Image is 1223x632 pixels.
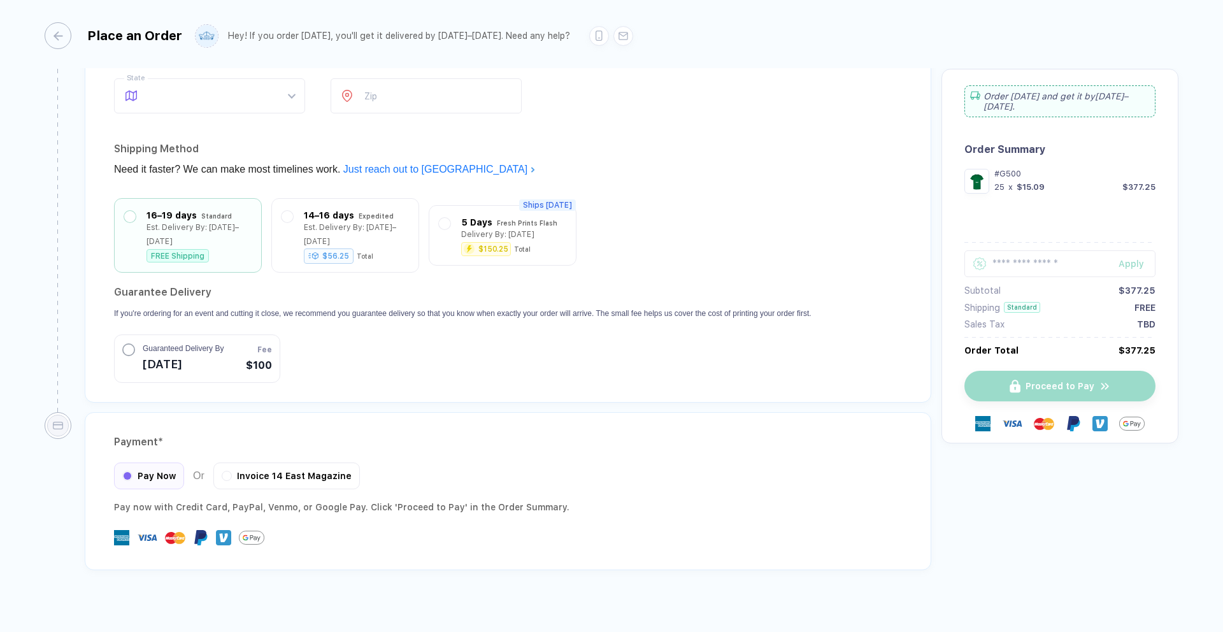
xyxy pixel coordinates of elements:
[282,208,409,262] div: 14–16 days ExpeditedEst. Delivery By: [DATE]–[DATE]$56.25Total
[1004,302,1040,313] div: Standard
[201,209,232,223] div: Standard
[1122,182,1155,192] div: $377.25
[964,143,1155,155] div: Order Summary
[964,303,1000,313] div: Shipping
[239,525,264,550] img: Google Pay
[147,220,252,248] div: Est. Delivery By: [DATE]–[DATE]
[1137,319,1155,329] div: TBD
[138,471,176,481] span: Pay Now
[478,245,508,253] div: $150.25
[143,343,224,354] span: Guaranteed Delivery By
[357,252,373,260] div: Total
[304,248,354,264] div: $56.25
[519,199,576,211] span: Ships [DATE]
[124,208,252,262] div: 16–19 days StandardEst. Delivery By: [DATE]–[DATE]FREE Shipping
[114,308,812,319] p: If you're ordering for an event and cutting it close, we recommend you guarantee delivery so that...
[228,31,570,41] div: Hey! If you order [DATE], you'll get it delivered by [DATE]–[DATE]. Need any help?
[114,159,902,180] div: Need it faster? We can make most timelines work.
[114,139,902,159] div: Shipping Method
[1119,285,1155,296] div: $377.25
[439,215,566,255] div: 5 Days Fresh Prints FlashDelivery By: [DATE]$150.25Total
[461,227,534,241] div: Delivery By: [DATE]
[975,416,991,431] img: express
[114,499,902,515] div: Pay now with Credit Card, PayPal , Venmo , or Google Pay. Click 'Proceed to Pay' in the Order Sum...
[964,85,1155,117] div: Order [DATE] and get it by [DATE]–[DATE] .
[968,172,986,190] img: a3e7781e-c48a-447e-a0c5-0cf42cc039b8_nt_front_1755785645634.jpg
[147,208,197,222] div: 16–19 days
[246,358,272,373] span: $100
[216,530,231,545] img: Venmo
[165,528,185,548] img: master-card
[304,220,409,248] div: Est. Delivery By: [DATE]–[DATE]
[257,344,272,355] span: Fee
[964,285,1001,296] div: Subtotal
[114,463,360,489] div: Or
[1092,416,1108,431] img: Venmo
[114,282,812,303] h2: Guarantee Delivery
[1034,413,1054,434] img: master-card
[964,319,1005,329] div: Sales Tax
[514,245,531,253] div: Total
[114,463,184,489] div: Pay Now
[87,28,182,43] div: Place an Order
[497,216,557,230] div: Fresh Prints Flash
[196,25,218,47] img: user profile
[1119,411,1145,436] img: Google Pay
[359,209,394,223] div: Expedited
[461,215,492,229] div: 5 Days
[994,182,1005,192] div: 25
[1002,413,1022,434] img: visa
[147,249,209,262] div: FREE Shipping
[1017,182,1045,192] div: $15.09
[1119,345,1155,355] div: $377.25
[343,164,536,175] a: Just reach out to [GEOGRAPHIC_DATA]
[137,528,157,548] img: visa
[304,208,354,222] div: 14–16 days
[213,463,360,489] div: Invoice 14 East Magazine
[114,334,280,383] button: Guaranteed Delivery By[DATE]Fee$100
[193,530,208,545] img: Paypal
[1066,416,1081,431] img: Paypal
[964,345,1019,355] div: Order Total
[1007,182,1014,192] div: x
[143,354,224,375] span: [DATE]
[994,169,1155,178] div: #G500
[1119,259,1155,269] div: Apply
[237,471,352,481] span: Invoice 14 East Magazine
[114,530,129,545] img: express
[1103,250,1155,277] button: Apply
[114,432,902,452] div: Payment
[1134,303,1155,313] div: FREE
